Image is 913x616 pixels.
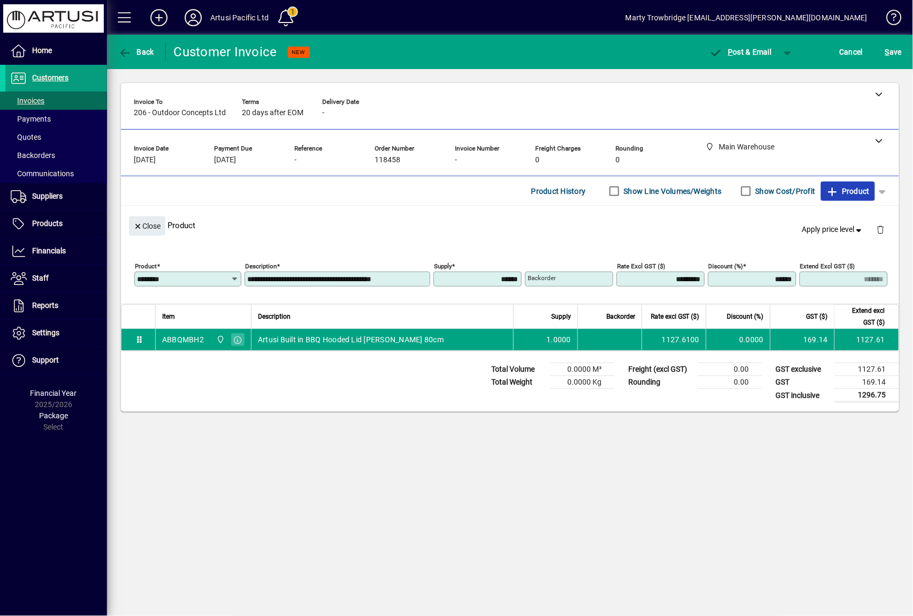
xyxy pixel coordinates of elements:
span: Item [162,311,175,322]
span: Rate excl GST ($) [651,311,699,322]
mat-label: Product [135,262,157,270]
td: 1127.61 [835,363,899,376]
td: Total Weight [486,376,550,389]
span: Description [258,311,291,322]
a: Financials [5,238,107,265]
span: Supply [551,311,571,322]
mat-label: Backorder [528,274,556,282]
a: Products [5,211,107,237]
span: Product History [531,183,586,200]
span: GST ($) [807,311,828,322]
button: Post & Email [704,42,777,62]
span: Artusi Built in BBQ Hooded Lid [PERSON_NAME] 80cm [258,334,444,345]
button: Profile [176,8,210,27]
span: Support [32,356,59,364]
span: Close [133,217,161,235]
button: Close [129,216,165,236]
span: S [885,48,889,56]
span: Apply price level [802,224,864,235]
a: Reports [5,292,107,319]
button: Delete [868,216,894,242]
a: Knowledge Base [878,2,900,37]
span: Staff [32,274,49,282]
mat-label: Extend excl GST ($) [800,262,855,270]
span: Communications [11,169,74,178]
td: GST [771,376,835,389]
td: 0.0000 [706,329,770,350]
app-page-header-button: Delete [868,224,894,234]
span: NEW [292,49,306,56]
span: 206 - Outdoor Concepts Ltd [134,109,226,117]
span: Customers [32,73,69,82]
span: Quotes [11,133,41,141]
a: Home [5,37,107,64]
span: Suppliers [32,192,63,200]
td: 0.0000 M³ [550,363,614,376]
span: Products [32,219,63,228]
div: Customer Invoice [174,43,277,61]
div: Product [121,206,899,245]
a: Support [5,347,107,374]
span: 20 days after EOM [242,109,303,117]
mat-label: Rate excl GST ($) [617,262,665,270]
a: Quotes [5,128,107,146]
mat-label: Discount (%) [709,262,743,270]
td: Rounding [623,376,698,389]
span: Payments [11,115,51,123]
span: ave [885,43,902,61]
label: Show Cost/Profit [754,186,816,197]
mat-label: Description [245,262,277,270]
span: Extend excl GST ($) [841,305,885,328]
td: Total Volume [486,363,550,376]
button: Product History [527,182,590,201]
span: - [455,156,457,164]
a: Suppliers [5,183,107,210]
td: 0.00 [698,376,762,389]
span: 1.0000 [547,334,572,345]
span: - [322,109,324,117]
span: Discount (%) [727,311,764,322]
span: [DATE] [214,156,236,164]
span: Home [32,46,52,55]
td: 0.00 [698,363,762,376]
td: Freight (excl GST) [623,363,698,376]
span: Backorder [606,311,635,322]
button: Save [882,42,904,62]
span: P [728,48,733,56]
span: Product [826,183,870,200]
td: 1296.75 [835,389,899,402]
td: 169.14 [770,329,834,350]
a: Invoices [5,92,107,110]
span: Backorders [11,151,55,160]
span: Invoices [11,96,44,105]
span: Settings [32,328,59,337]
span: Financials [32,246,66,255]
td: 0.0000 Kg [550,376,614,389]
label: Show Line Volumes/Weights [622,186,722,197]
button: Apply price level [798,220,869,239]
td: GST exclusive [771,363,835,376]
button: Add [142,8,176,27]
span: Package [39,411,68,420]
span: [DATE] [134,156,156,164]
button: Product [821,182,875,201]
td: GST inclusive [771,389,835,402]
div: ABBQMBH2 [162,334,204,345]
app-page-header-button: Close [126,221,168,230]
div: Marty Trowbridge [EMAIL_ADDRESS][PERSON_NAME][DOMAIN_NAME] [626,9,868,26]
a: Settings [5,320,107,347]
span: - [294,156,296,164]
div: Artusi Pacific Ltd [210,9,269,26]
span: ost & Email [710,48,772,56]
span: 0 [615,156,620,164]
span: Reports [32,301,58,310]
span: Back [118,48,154,56]
button: Cancel [837,42,866,62]
span: Financial Year [31,389,77,397]
button: Back [116,42,157,62]
span: 118458 [375,156,400,164]
a: Backorders [5,146,107,164]
a: Staff [5,265,107,292]
span: Cancel [840,43,863,61]
td: 1127.61 [834,329,899,350]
